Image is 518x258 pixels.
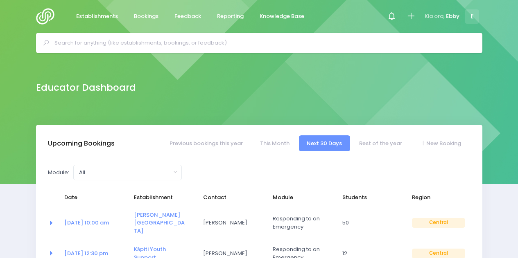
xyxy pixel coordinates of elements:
span: 12 [342,249,396,258]
label: Module: [48,168,69,177]
a: Rest of the year [351,135,410,151]
a: Bookings [127,9,165,25]
input: Search for anything (like establishments, bookings, or feedback) [54,37,471,49]
a: Previous bookings this year [161,135,251,151]
span: [PERSON_NAME] [203,219,256,227]
span: Central [412,218,465,228]
span: Bookings [134,12,158,20]
h3: Upcoming Bookings [48,139,115,148]
span: [PERSON_NAME] [203,249,256,258]
span: Responding to an Emergency [273,215,326,231]
a: [PERSON_NAME][GEOGRAPHIC_DATA] [134,211,185,235]
a: Knowledge Base [253,9,311,25]
a: Reporting [210,9,251,25]
span: Contact [203,193,256,202]
span: Region [412,193,465,202]
span: Reporting [217,12,244,20]
span: Feedback [174,12,201,20]
span: Knowledge Base [260,12,304,20]
span: Establishments [76,12,118,20]
td: Responding to an Emergency [267,206,337,240]
span: Kia ora, [425,12,445,20]
a: [DATE] 10:00 am [64,219,109,227]
a: Feedback [168,9,208,25]
a: New Booking [412,135,469,151]
a: Establishments [70,9,125,25]
span: Establishment [134,193,187,202]
td: <a href="https://app.stjis.org.nz/establishments/200503" class="font-weight-bold">Douglas Park Sc... [129,206,198,240]
span: Ebby [446,12,459,20]
span: Module [273,193,326,202]
span: Date [64,193,118,202]
img: Logo [36,8,59,25]
a: Next 30 Days [299,135,350,151]
td: Central [407,206,470,240]
td: 50 [337,206,407,240]
h2: Educator Dashboard [36,82,136,93]
span: Students [342,193,396,202]
span: E [465,9,479,24]
td: Shaun Harkness [198,206,267,240]
td: <a href="https://app.stjis.org.nz/bookings/524198" class="font-weight-bold">20 Oct at 10:00 am</a> [59,206,129,240]
button: All [73,165,182,180]
span: 50 [342,219,396,227]
a: This Month [252,135,297,151]
a: [DATE] 12:30 pm [64,249,108,257]
div: All [79,168,171,177]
